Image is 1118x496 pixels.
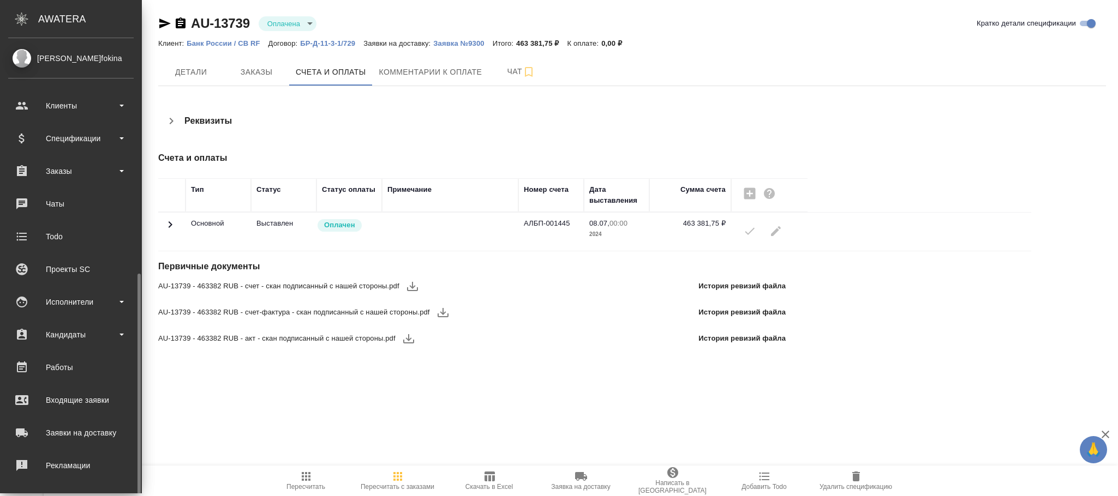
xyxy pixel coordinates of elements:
[8,294,134,310] div: Исполнители
[379,65,482,79] span: Комментарии к оплате
[551,483,610,491] span: Заявка на доставку
[8,98,134,114] div: Клиенты
[3,354,139,381] a: Работы
[158,260,790,273] h4: Первичные документы
[158,333,396,344] span: AU-13739 - 463382 RUB - акт - скан подписанный с нашей стороны.pdf
[3,223,139,250] a: Todo
[191,16,250,31] a: AU-13739
[589,184,644,206] div: Дата выставления
[820,483,892,491] span: Удалить спецификацию
[8,163,134,179] div: Заказы
[158,39,187,47] p: Клиент:
[8,359,134,376] div: Работы
[174,17,187,30] button: Скопировать ссылку
[259,16,316,31] div: Оплачена
[158,17,171,30] button: Скопировать ссылку для ЯМессенджера
[387,184,432,195] div: Примечание
[186,213,251,251] td: Основной
[184,114,232,128] h4: Реквизиты
[698,307,786,318] p: История ревизий файла
[300,38,363,47] a: БР-Д-11-3-1/729
[264,19,303,28] button: Оплачена
[3,386,139,414] a: Входящие заявки
[3,190,139,217] a: Чаты
[3,256,139,283] a: Проекты SC
[522,65,535,78] svg: Подписаться
[698,333,786,344] p: История ревизий файла
[1084,438,1103,461] span: 🙏
[361,483,434,491] span: Пересчитать с заказами
[977,18,1076,29] span: Кратко детали спецификации
[1080,436,1107,463] button: 🙏
[742,483,786,491] span: Добавить Todo
[363,39,433,47] p: Заявки на доставку:
[324,220,355,231] p: Оплачен
[719,465,810,496] button: Добавить Todo
[191,184,204,195] div: Тип
[633,479,712,494] span: Написать в [GEOGRAPHIC_DATA]
[493,39,516,47] p: Итого:
[164,225,177,233] span: Toggle Row Expanded
[601,39,630,47] p: 0,00 ₽
[158,152,790,165] h4: Счета и оплаты
[524,184,569,195] div: Номер счета
[8,130,134,147] div: Спецификации
[8,457,134,474] div: Рекламации
[256,184,281,195] div: Статус
[589,219,609,227] p: 08.07,
[158,307,430,318] span: AU-13739 - 463382 RUB - счет-фактура - скан подписанный с нашей стороны.pdf
[649,213,731,251] td: 463 381,75 ₽
[627,465,719,496] button: Написать в [GEOGRAPHIC_DATA]
[187,38,268,47] a: Банк России / CB RF
[158,281,399,292] span: AU-13739 - 463382 RUB - счет - скан подписанный с нашей стороны.pdf
[3,452,139,479] a: Рекламации
[516,39,567,47] p: 463 381,75 ₽
[444,465,535,496] button: Скачать в Excel
[8,228,134,245] div: Todo
[260,465,352,496] button: Пересчитать
[810,465,902,496] button: Удалить спецификацию
[8,196,134,212] div: Чаты
[518,213,584,251] td: АЛБП-001445
[165,65,217,79] span: Детали
[38,8,142,30] div: AWATERA
[433,38,492,49] button: Заявка №9300
[187,39,268,47] p: Банк России / CB RF
[300,39,363,47] p: БР-Д-11-3-1/729
[8,261,134,277] div: Проекты SC
[352,465,444,496] button: Пересчитать с заказами
[322,184,375,195] div: Статус оплаты
[680,184,726,195] div: Сумма счета
[698,281,786,292] p: История ревизий файла
[268,39,301,47] p: Договор:
[3,419,139,446] a: Заявки на доставку
[256,218,311,229] p: Все изменения в спецификации заблокированы
[433,39,492,47] p: Заявка №9300
[230,65,283,79] span: Заказы
[609,219,627,227] p: 00:00
[8,326,134,343] div: Кандидаты
[296,65,366,79] span: Счета и оплаты
[495,65,547,78] span: Чат
[589,229,644,240] p: 2024
[567,39,601,47] p: К оплате:
[8,425,134,441] div: Заявки на доставку
[8,392,134,408] div: Входящие заявки
[286,483,325,491] span: Пересчитать
[8,52,134,64] div: [PERSON_NAME]fokina
[535,465,627,496] button: Заявка на доставку
[465,483,513,491] span: Скачать в Excel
